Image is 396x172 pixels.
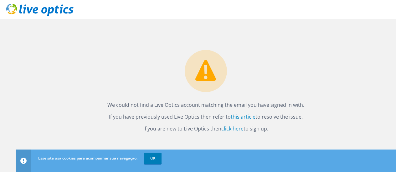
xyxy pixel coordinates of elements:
[22,112,390,121] p: If you have previously used Live Optics then refer to to resolve the issue.
[144,153,162,164] a: OK
[22,101,390,109] p: We could not find a Live Optics account matching the email you have signed in with.
[221,125,244,132] a: click here
[22,124,390,133] p: If you are new to Live Optics then to sign up.
[38,155,137,161] span: Esse site usa cookies para acompanhar sua navegação.
[231,113,255,120] a: this article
